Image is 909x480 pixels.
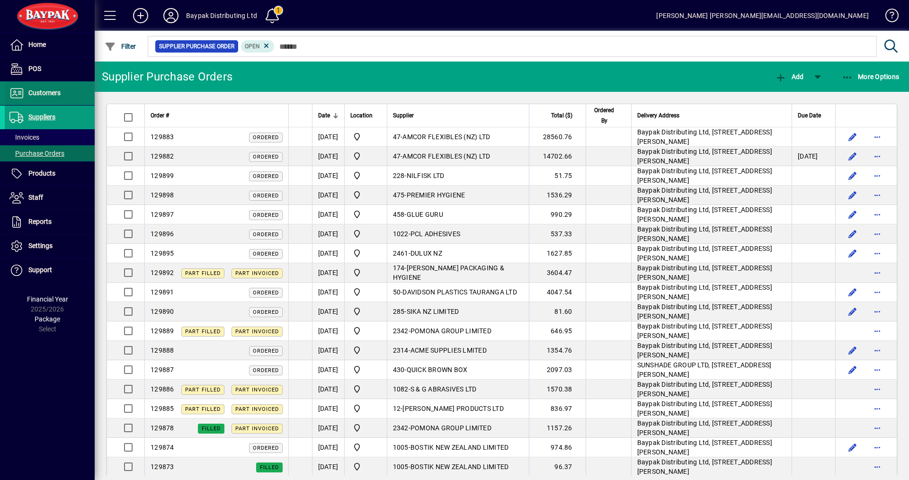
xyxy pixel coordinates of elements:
td: 537.33 [529,224,586,244]
td: - [387,341,529,360]
td: 1536.29 [529,186,586,205]
button: More options [870,420,885,436]
a: POS [5,57,95,81]
button: More options [870,284,885,300]
span: DAVIDSON PLASTICS TAURANGA LTD [402,288,517,296]
div: Ordered By [592,105,625,126]
td: Baypak Distributing Ltd, [STREET_ADDRESS][PERSON_NAME] [631,263,792,283]
span: Financial Year [27,295,68,303]
td: Baypak Distributing Ltd, [STREET_ADDRESS][PERSON_NAME] [631,205,792,224]
span: Ordered [253,445,279,451]
span: Reports [28,218,52,225]
td: - [387,244,529,263]
span: S & G ABRASIVES LTD [410,385,477,393]
button: More options [870,323,885,338]
button: More options [870,382,885,397]
td: [DATE] [312,224,344,244]
a: Support [5,258,95,282]
span: Baypak - Onekawa [350,286,381,298]
td: 1627.85 [529,244,586,263]
td: 4047.54 [529,283,586,302]
div: Location [350,110,381,121]
button: More options [870,343,885,358]
div: Total ($) [535,110,581,121]
td: [DATE] [312,399,344,418]
span: Filled [202,426,221,432]
td: - [387,283,529,302]
span: 174 [393,264,405,272]
span: 129890 [151,308,174,315]
span: 129896 [151,230,174,238]
span: Baypak - Onekawa [350,403,381,414]
td: Baypak Distributing Ltd, [STREET_ADDRESS][PERSON_NAME] [631,283,792,302]
span: Delivery Address [637,110,679,121]
span: 12 [393,405,401,412]
span: 129873 [151,463,174,471]
span: Customers [28,89,61,97]
td: Baypak Distributing Ltd, [STREET_ADDRESS][PERSON_NAME] [631,224,792,244]
td: 836.97 [529,399,586,418]
span: AMCOR FLEXIBLES (NZ) LTD [402,133,490,141]
span: 47 [393,133,401,141]
span: 129897 [151,211,174,218]
span: 129874 [151,444,174,451]
span: Products [28,169,55,177]
span: Ordered [253,367,279,373]
td: Baypak Distributing Ltd, [STREET_ADDRESS][PERSON_NAME] [631,127,792,147]
span: Ordered [253,309,279,315]
span: 1005 [393,444,409,451]
mat-chip: Completion Status: Open [241,40,275,53]
td: Baypak Distributing Ltd, [STREET_ADDRESS][PERSON_NAME] [631,399,792,418]
span: Suppliers [28,113,55,121]
td: 990.29 [529,205,586,224]
span: Baypak - Onekawa [350,325,381,337]
span: 129889 [151,327,174,335]
td: Baypak Distributing Ltd, [STREET_ADDRESS][PERSON_NAME] [631,438,792,457]
button: More options [870,401,885,416]
span: Baypak - Onekawa [350,248,381,259]
td: - [387,360,529,380]
span: Baypak - Onekawa [350,383,381,395]
button: More Options [839,68,902,85]
td: Baypak Distributing Ltd, [STREET_ADDRESS][PERSON_NAME] [631,302,792,321]
button: Edit [845,246,860,261]
td: 28560.76 [529,127,586,147]
td: [DATE] [312,205,344,224]
span: 228 [393,172,405,179]
td: [DATE] [312,283,344,302]
a: Staff [5,186,95,210]
td: [DATE] [312,244,344,263]
span: Ordered [253,231,279,238]
span: Ordered [253,251,279,257]
div: Order # [151,110,283,121]
span: Baypak - Onekawa [350,422,381,434]
span: POMONA GROUP LIMITED [410,327,491,335]
span: 129878 [151,424,174,432]
span: Baypak - Onekawa [350,461,381,472]
span: Due Date [798,110,821,121]
button: More options [870,459,885,474]
span: Purchase Orders [9,150,64,157]
a: Purchase Orders [5,145,95,161]
span: Home [28,41,46,48]
td: [DATE] [312,360,344,380]
span: Staff [28,194,43,201]
td: Baypak Distributing Ltd, [STREET_ADDRESS][PERSON_NAME] [631,418,792,438]
td: [DATE] [312,302,344,321]
span: Add [775,73,803,80]
span: Baypak - Onekawa [350,267,381,278]
span: Part Invoiced [235,387,279,393]
td: [DATE] [792,147,835,166]
button: More options [870,265,885,280]
span: POS [28,65,41,72]
span: 50 [393,288,401,296]
span: Support [28,266,52,274]
td: - [387,147,529,166]
span: 129891 [151,288,174,296]
span: More Options [842,73,900,80]
td: - [387,380,529,399]
td: 1354.76 [529,341,586,360]
div: Supplier [393,110,523,121]
span: 1082 [393,385,409,393]
span: 129895 [151,249,174,257]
